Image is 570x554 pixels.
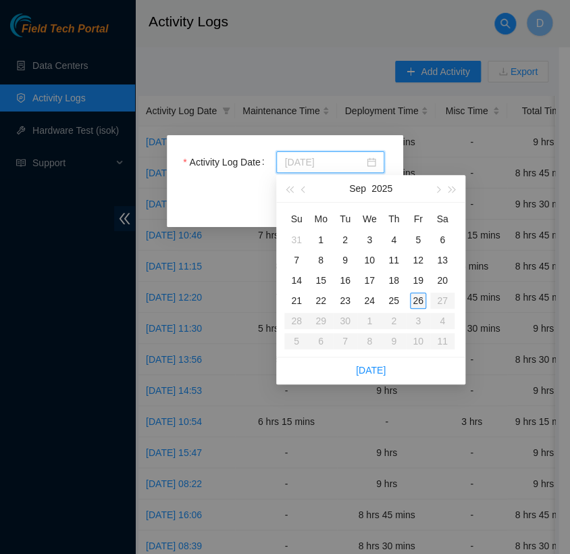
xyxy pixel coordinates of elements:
[382,208,406,230] th: Th
[337,272,353,288] div: 16
[430,208,455,230] th: Sa
[382,270,406,291] td: 2025-09-18
[333,208,357,230] th: Tu
[288,232,305,248] div: 31
[361,293,378,309] div: 24
[386,232,402,248] div: 4
[430,270,455,291] td: 2025-09-20
[333,250,357,270] td: 2025-09-09
[406,250,430,270] td: 2025-09-12
[313,272,329,288] div: 15
[313,293,329,309] div: 22
[333,291,357,311] td: 2025-09-23
[333,230,357,250] td: 2025-09-02
[371,175,392,202] button: 2025
[349,175,366,202] button: Sep
[309,230,333,250] td: 2025-09-01
[406,270,430,291] td: 2025-09-19
[309,291,333,311] td: 2025-09-22
[284,270,309,291] td: 2025-09-14
[309,208,333,230] th: Mo
[288,293,305,309] div: 21
[382,250,406,270] td: 2025-09-11
[382,291,406,311] td: 2025-09-25
[386,293,402,309] div: 25
[313,232,329,248] div: 1
[357,208,382,230] th: We
[284,250,309,270] td: 2025-09-07
[434,252,450,268] div: 13
[357,250,382,270] td: 2025-09-10
[284,230,309,250] td: 2025-08-31
[382,230,406,250] td: 2025-09-04
[309,250,333,270] td: 2025-09-08
[410,232,426,248] div: 5
[410,293,426,309] div: 26
[361,272,378,288] div: 17
[183,151,269,173] label: Activity Log Date
[284,208,309,230] th: Su
[337,232,353,248] div: 2
[434,232,450,248] div: 6
[337,293,353,309] div: 23
[333,270,357,291] td: 2025-09-16
[430,250,455,270] td: 2025-09-13
[357,270,382,291] td: 2025-09-17
[356,365,386,376] a: [DATE]
[357,291,382,311] td: 2025-09-24
[386,252,402,268] div: 11
[357,230,382,250] td: 2025-09-03
[430,230,455,250] td: 2025-09-06
[337,252,353,268] div: 9
[410,252,426,268] div: 12
[410,272,426,288] div: 19
[361,252,378,268] div: 10
[288,272,305,288] div: 14
[434,272,450,288] div: 20
[284,291,309,311] td: 2025-09-21
[386,272,402,288] div: 18
[284,155,364,170] input: Activity Log Date
[288,252,305,268] div: 7
[406,291,430,311] td: 2025-09-26
[406,230,430,250] td: 2025-09-05
[309,270,333,291] td: 2025-09-15
[406,208,430,230] th: Fr
[361,232,378,248] div: 3
[313,252,329,268] div: 8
